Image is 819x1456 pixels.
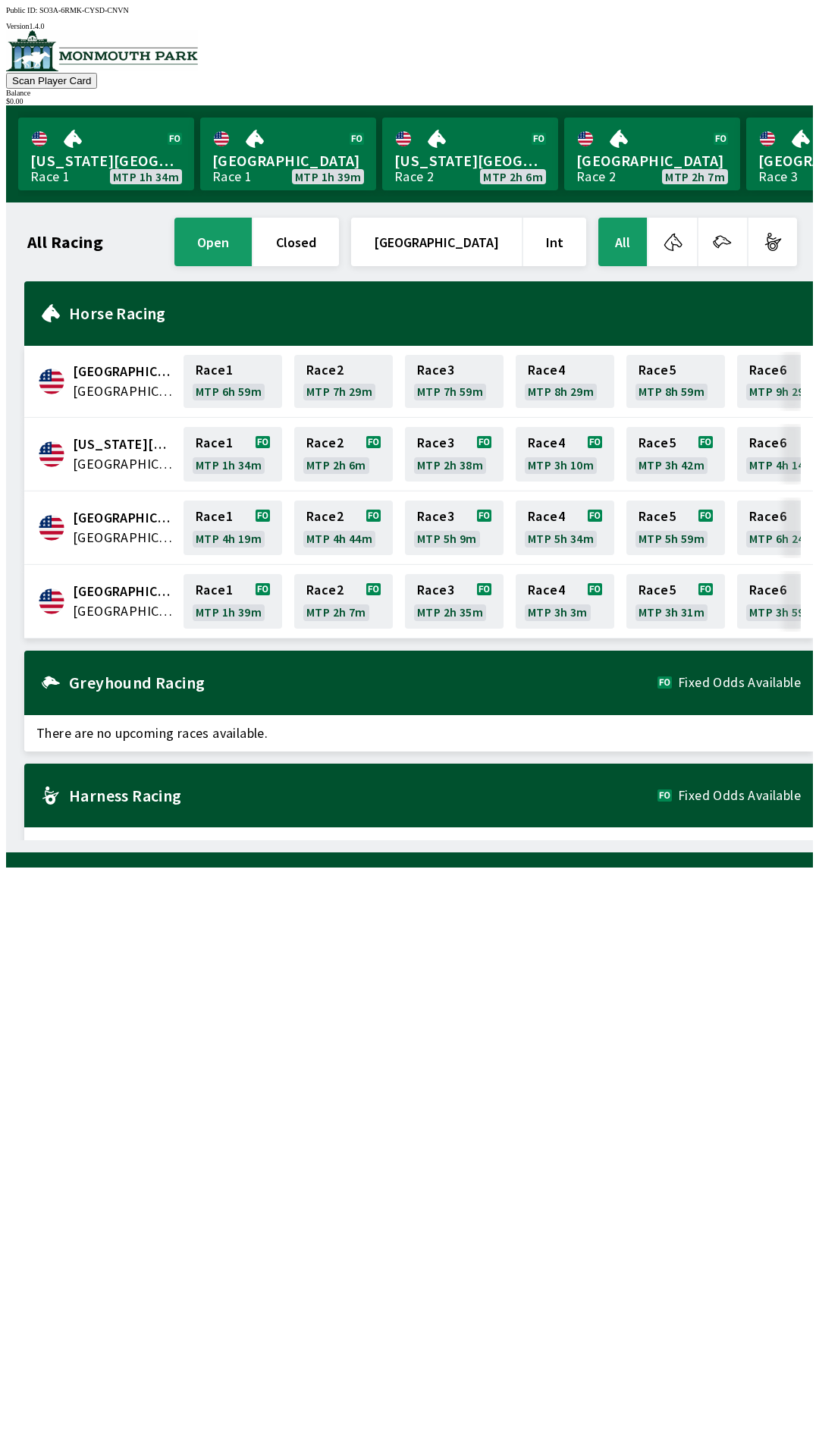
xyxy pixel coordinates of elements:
[30,151,182,171] span: [US_STATE][GEOGRAPHIC_DATA]
[73,454,174,474] span: United States
[678,789,801,802] span: Fixed Odds Available
[27,236,103,248] h1: All Racing
[639,364,676,376] span: Race 5
[196,532,262,544] span: MTP 4h 19m
[306,606,366,618] span: MTP 2h 7m
[184,574,282,629] a: Race1MTP 1h 39m
[528,437,565,449] span: Race 4
[749,606,815,618] span: MTP 3h 59m
[749,385,815,397] span: MTP 9h 29m
[394,171,434,183] div: Race 2
[351,218,522,266] button: [GEOGRAPHIC_DATA]
[306,459,366,471] span: MTP 2h 6m
[417,437,454,449] span: Race 3
[39,6,129,14] span: SO3A-6RMK-CYSD-CNVN
[749,532,815,544] span: MTP 6h 24m
[405,574,504,629] a: Race3MTP 2h 35m
[184,355,282,408] a: Race1MTP 6h 59m
[212,151,364,171] span: [GEOGRAPHIC_DATA]
[196,364,233,376] span: Race 1
[113,171,179,183] span: MTP 1h 34m
[30,171,70,183] div: Race 1
[306,437,344,449] span: Race 2
[528,532,594,544] span: MTP 5h 34m
[69,307,801,319] h2: Horse Racing
[749,437,786,449] span: Race 6
[184,427,282,482] a: Race1MTP 1h 34m
[417,364,454,376] span: Race 3
[598,218,647,266] button: All
[665,171,725,183] span: MTP 2h 7m
[69,676,657,689] h2: Greyhound Racing
[528,510,565,522] span: Race 4
[639,385,704,397] span: MTP 8h 59m
[749,510,786,522] span: Race 6
[69,789,657,802] h2: Harness Racing
[184,500,282,555] a: Race1MTP 4h 19m
[516,500,614,555] a: Race4MTP 5h 34m
[626,355,725,408] a: Race5MTP 8h 59m
[73,362,174,381] span: Canterbury Park
[196,437,233,449] span: Race 1
[212,171,252,183] div: Race 1
[523,218,586,266] button: Int
[394,151,546,171] span: [US_STATE][GEOGRAPHIC_DATA]
[639,510,676,522] span: Race 5
[626,500,725,555] a: Race5MTP 5h 59m
[749,364,786,376] span: Race 6
[196,606,262,618] span: MTP 1h 39m
[294,574,393,629] a: Race2MTP 2h 7m
[200,118,376,190] a: [GEOGRAPHIC_DATA]Race 1MTP 1h 39m
[73,435,174,454] span: Delaware Park
[749,584,786,596] span: Race 6
[528,364,565,376] span: Race 4
[516,355,614,408] a: Race4MTP 8h 29m
[639,606,704,618] span: MTP 3h 31m
[73,381,174,401] span: United States
[639,459,704,471] span: MTP 3h 42m
[253,218,339,266] button: closed
[516,574,614,629] a: Race4MTP 3h 3m
[639,437,676,449] span: Race 5
[576,171,616,183] div: Race 2
[294,427,393,482] a: Race2MTP 2h 6m
[417,459,483,471] span: MTP 2h 38m
[528,385,594,397] span: MTP 8h 29m
[678,676,801,689] span: Fixed Odds Available
[483,171,543,183] span: MTP 2h 6m
[626,427,725,482] a: Race5MTP 3h 42m
[6,73,97,89] button: Scan Player Card
[417,584,454,596] span: Race 3
[306,584,344,596] span: Race 2
[417,606,483,618] span: MTP 2h 35m
[196,510,233,522] span: Race 1
[24,715,813,752] span: There are no upcoming races available.
[6,30,198,71] img: venue logo
[306,364,344,376] span: Race 2
[294,355,393,408] a: Race2MTP 7h 29m
[73,582,174,601] span: Monmouth Park
[639,584,676,596] span: Race 5
[528,606,588,618] span: MTP 3h 3m
[24,827,813,864] span: There are no upcoming races available.
[196,385,262,397] span: MTP 6h 59m
[6,97,813,105] div: $ 0.00
[73,508,174,528] span: Fairmount Park
[626,574,725,629] a: Race5MTP 3h 31m
[405,500,504,555] a: Race3MTP 5h 9m
[417,510,454,522] span: Race 3
[528,584,565,596] span: Race 4
[528,459,594,471] span: MTP 3h 10m
[306,385,372,397] span: MTP 7h 29m
[405,427,504,482] a: Race3MTP 2h 38m
[405,355,504,408] a: Race3MTP 7h 59m
[294,500,393,555] a: Race2MTP 4h 44m
[758,171,798,183] div: Race 3
[6,89,813,97] div: Balance
[295,171,361,183] span: MTP 1h 39m
[749,459,815,471] span: MTP 4h 14m
[73,601,174,621] span: United States
[196,459,262,471] span: MTP 1h 34m
[382,118,558,190] a: [US_STATE][GEOGRAPHIC_DATA]Race 2MTP 2h 6m
[516,427,614,482] a: Race4MTP 3h 10m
